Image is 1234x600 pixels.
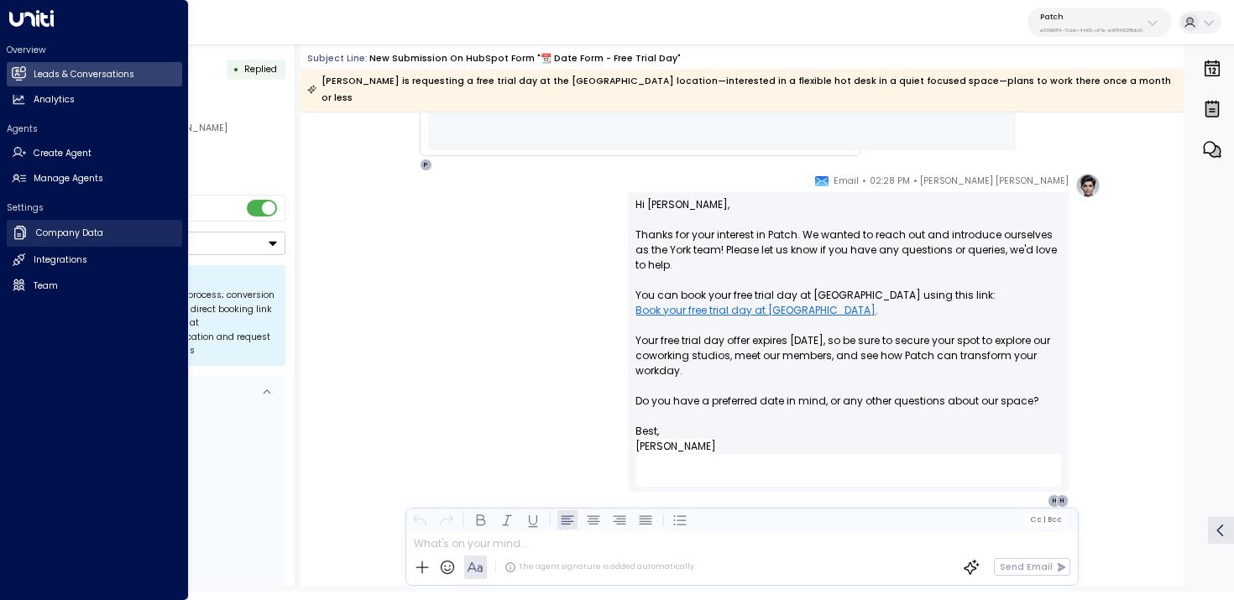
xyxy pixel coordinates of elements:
span: Email [834,173,859,190]
p: Patch [1040,12,1142,22]
a: Analytics [7,88,182,112]
span: | [1043,515,1045,524]
div: • [233,58,239,81]
span: • [913,173,918,190]
h2: Settings [7,201,182,214]
h2: Overview [7,44,182,56]
h2: Manage Agents [34,172,103,185]
a: Team [7,274,182,298]
img: profile-logo.png [1075,173,1101,198]
h2: Leads & Conversations [34,68,134,81]
h2: Integrations [34,253,87,267]
a: Book your free trial day at [GEOGRAPHIC_DATA] [635,303,876,318]
span: Subject Line: [307,52,368,65]
div: H [1056,494,1069,508]
a: Create Agent [7,141,182,165]
span: Replied [244,63,277,76]
button: Redo [436,509,456,530]
button: Undo [410,509,430,530]
div: P [420,159,433,172]
span: 02:28 PM [870,173,910,190]
button: Cc|Bcc [1025,514,1067,525]
button: Patche5119684-7cbb-4469-af7e-e9f84628bb31 [1027,8,1172,37]
span: [PERSON_NAME] [635,439,716,453]
span: Best, [635,424,659,439]
a: Leads & Conversations [7,62,182,86]
h2: Company Data [36,227,103,240]
span: [PERSON_NAME] [PERSON_NAME] [920,173,1069,190]
span: Cc Bcc [1030,515,1062,524]
a: Integrations [7,248,182,273]
div: [PERSON_NAME] is requesting a free trial day at the [GEOGRAPHIC_DATA] location—interested in a fl... [307,73,1176,107]
h2: Analytics [34,93,75,107]
span: • [862,173,866,190]
p: Hi [PERSON_NAME], Thanks for your interest in Patch. We wanted to reach out and introduce ourselv... [635,197,1061,424]
h2: Team [34,279,58,293]
div: H [1048,494,1061,508]
a: Company Data [7,220,182,247]
div: New submission on HubSpot Form "📆 Date Form - Free Trial Day" [369,52,681,65]
h2: Agents [7,123,182,135]
a: Manage Agents [7,167,182,191]
h2: Create Agent [34,147,92,160]
p: e5119684-7cbb-4469-af7e-e9f84628bb31 [1040,27,1142,34]
div: The agent signature is added automatically [505,561,694,573]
